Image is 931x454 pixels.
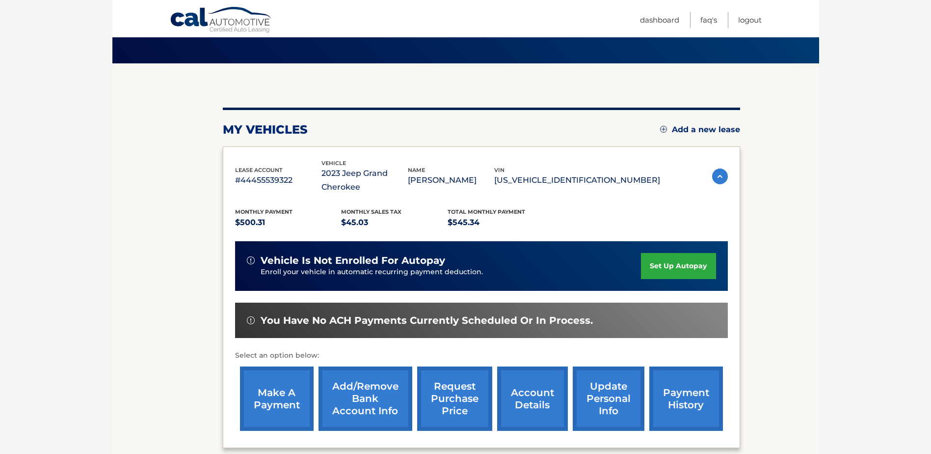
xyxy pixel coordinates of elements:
[319,367,412,431] a: Add/Remove bank account info
[261,255,445,267] span: vehicle is not enrolled for autopay
[170,6,273,35] a: Cal Automotive
[649,367,723,431] a: payment history
[247,316,255,324] img: alert-white.svg
[700,12,717,28] a: FAQ's
[240,367,314,431] a: make a payment
[448,216,554,229] p: $545.34
[448,208,525,215] span: Total Monthly Payment
[660,126,667,133] img: add.svg
[417,367,492,431] a: request purchase price
[494,167,505,173] span: vin
[640,12,679,28] a: Dashboard
[712,169,728,184] img: accordion-active.svg
[247,256,255,264] img: alert-white.svg
[223,122,308,137] h2: my vehicles
[261,314,593,327] span: You have no ACH payments currently scheduled or in process.
[261,267,641,278] p: Enroll your vehicle in automatic recurring payment deduction.
[235,216,342,229] p: $500.31
[235,350,728,362] p: Select an option below:
[321,160,346,167] span: vehicle
[408,173,494,187] p: [PERSON_NAME]
[641,253,716,279] a: set up autopay
[235,167,283,173] span: lease account
[235,208,293,215] span: Monthly Payment
[494,173,660,187] p: [US_VEHICLE_IDENTIFICATION_NUMBER]
[408,167,425,173] span: name
[738,12,762,28] a: Logout
[573,367,644,431] a: update personal info
[497,367,568,431] a: account details
[660,125,740,135] a: Add a new lease
[235,173,321,187] p: #44455539322
[341,208,401,215] span: Monthly sales Tax
[321,167,408,194] p: 2023 Jeep Grand Cherokee
[341,216,448,229] p: $45.03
